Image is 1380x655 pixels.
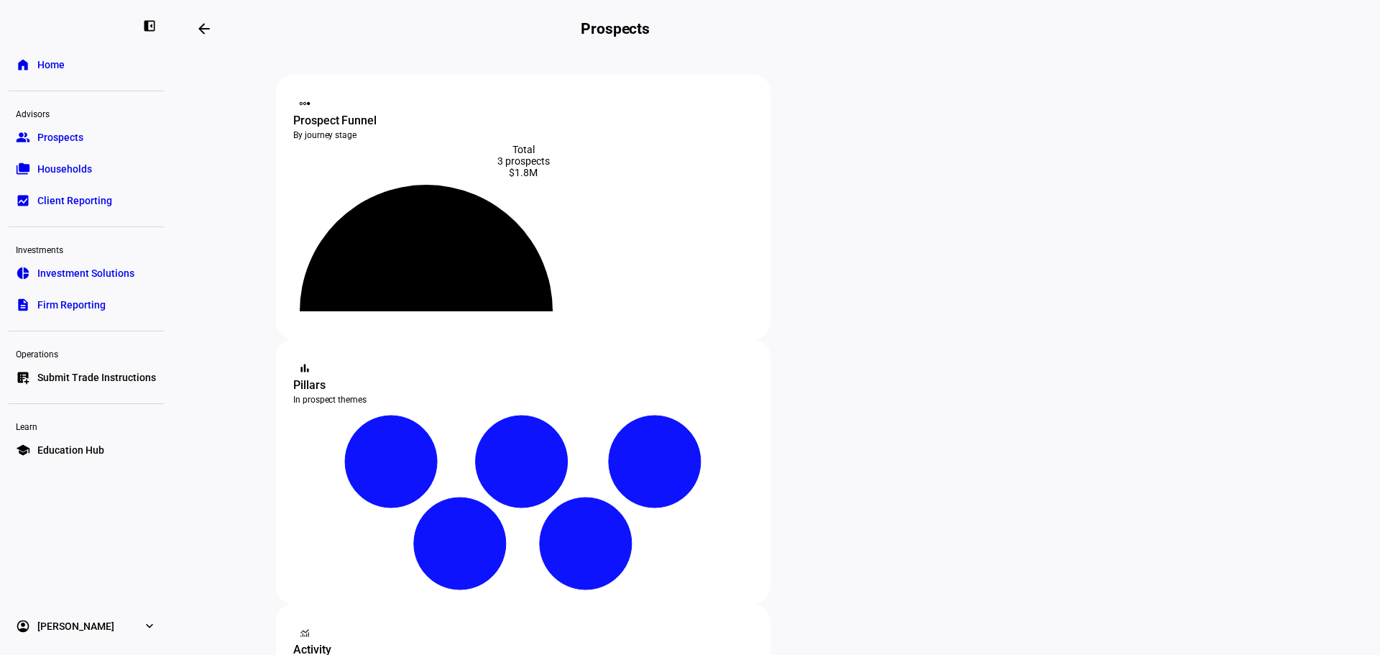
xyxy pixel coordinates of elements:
[16,443,30,457] eth-mat-symbol: school
[37,266,134,280] span: Investment Solutions
[37,298,106,312] span: Firm Reporting
[37,162,92,176] span: Households
[293,377,753,394] div: Pillars
[16,162,30,176] eth-mat-symbol: folder_copy
[9,290,164,319] a: descriptionFirm Reporting
[293,155,753,167] div: 3 prospects
[37,370,156,385] span: Submit Trade Instructions
[293,129,753,141] div: By journey stage
[9,155,164,183] a: folder_copyHouseholds
[298,626,312,640] mat-icon: monitoring
[9,50,164,79] a: homeHome
[16,130,30,145] eth-mat-symbol: group
[581,20,650,37] h2: Prospects
[293,394,753,406] div: In prospect themes
[298,361,312,375] mat-icon: bar_chart
[142,619,157,633] eth-mat-symbol: expand_more
[9,103,164,123] div: Advisors
[37,58,65,72] span: Home
[16,193,30,208] eth-mat-symbol: bid_landscape
[37,443,104,457] span: Education Hub
[37,193,112,208] span: Client Reporting
[16,619,30,633] eth-mat-symbol: account_circle
[9,343,164,363] div: Operations
[195,20,213,37] mat-icon: arrow_backwards
[293,112,753,129] div: Prospect Funnel
[16,370,30,385] eth-mat-symbol: list_alt_add
[293,167,753,178] div: $1.8M
[9,416,164,436] div: Learn
[16,298,30,312] eth-mat-symbol: description
[9,186,164,215] a: bid_landscapeClient Reporting
[16,58,30,72] eth-mat-symbol: home
[142,19,157,33] eth-mat-symbol: left_panel_close
[37,619,114,633] span: [PERSON_NAME]
[37,130,83,145] span: Prospects
[293,144,753,155] div: Total
[9,239,164,259] div: Investments
[298,96,312,111] mat-icon: steppers
[16,266,30,280] eth-mat-symbol: pie_chart
[9,259,164,288] a: pie_chartInvestment Solutions
[9,123,164,152] a: groupProspects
